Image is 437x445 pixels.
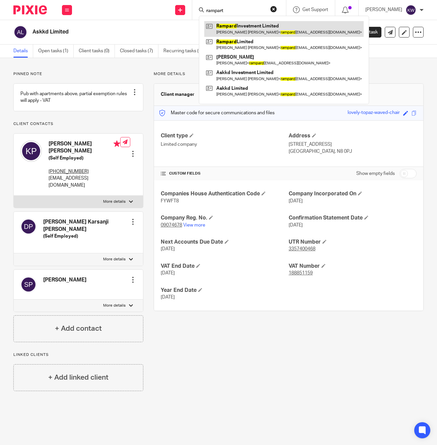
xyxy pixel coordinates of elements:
[289,223,303,228] span: [DATE]
[161,91,195,98] h3: Client manager
[289,247,315,251] tcxspan: Call 3357400468 via 3CX
[348,109,400,117] div: lovely-topaz-waved-chair
[289,132,417,139] h4: Address
[120,45,158,58] a: Closed tasks (7)
[365,6,402,13] p: [PERSON_NAME]
[13,71,143,77] p: Pinned note
[161,295,175,300] span: [DATE]
[20,276,37,293] img: svg%3E
[43,276,86,283] h4: [PERSON_NAME]
[20,218,37,235] img: svg%3E
[49,169,89,174] tcxspan: Call +44 7957 614397 via 3CX
[289,263,417,270] h4: VAT Number
[289,148,417,155] p: [GEOGRAPHIC_DATA], N8 0PJ
[289,141,417,148] p: [STREET_ADDRESS]
[270,6,277,12] button: Clear
[48,372,108,383] h4: + Add linked client
[13,45,33,58] a: Details
[289,199,303,203] span: [DATE]
[161,190,289,197] h4: Companies House Authentication Code
[161,214,289,221] h4: Company Reg. No.
[289,239,417,246] h4: UTR Number
[13,25,27,39] img: svg%3E
[154,71,424,77] p: More details
[32,28,273,36] h2: Askkd Limited
[13,121,143,127] p: Client contacts
[38,45,74,58] a: Open tasks (1)
[159,110,275,116] p: Master code for secure communications and files
[289,214,417,221] h4: Confirmation Statement Date
[161,223,182,228] tcxspan: Call 09074678 via 3CX
[43,218,130,233] h4: [PERSON_NAME] Karsanji [PERSON_NAME]
[103,303,126,308] p: More details
[161,271,175,275] span: [DATE]
[161,141,289,148] p: Limited company
[161,239,289,246] h4: Next Accounts Due Date
[161,287,289,294] h4: Year End Date
[356,170,395,177] label: Show empty fields
[163,45,208,58] a: Recurring tasks (6)
[161,247,175,251] span: [DATE]
[289,190,417,197] h4: Company Incorporated On
[49,175,120,189] p: [EMAIL_ADDRESS][DOMAIN_NAME]
[206,8,266,14] input: Search
[161,171,289,176] h4: CUSTOM FIELDS
[161,263,289,270] h4: VAT End Date
[161,132,289,139] h4: Client type
[79,45,115,58] a: Client tasks (0)
[49,155,120,162] h5: (Self Employed)
[103,199,126,204] p: More details
[114,140,120,147] i: Primary
[406,5,416,15] img: svg%3E
[103,257,126,262] p: More details
[13,5,47,14] img: Pixie
[49,140,120,155] h4: [PERSON_NAME] [PERSON_NAME]
[289,271,313,275] tcxspan: Call 188851159 via 3CX
[55,323,102,334] h4: + Add contact
[161,199,179,203] span: FYWFT8
[183,223,205,228] a: View more
[20,140,42,162] img: svg%3E
[13,352,143,358] p: Linked clients
[43,233,130,240] h5: (Self Employed)
[302,7,328,12] span: Get Support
